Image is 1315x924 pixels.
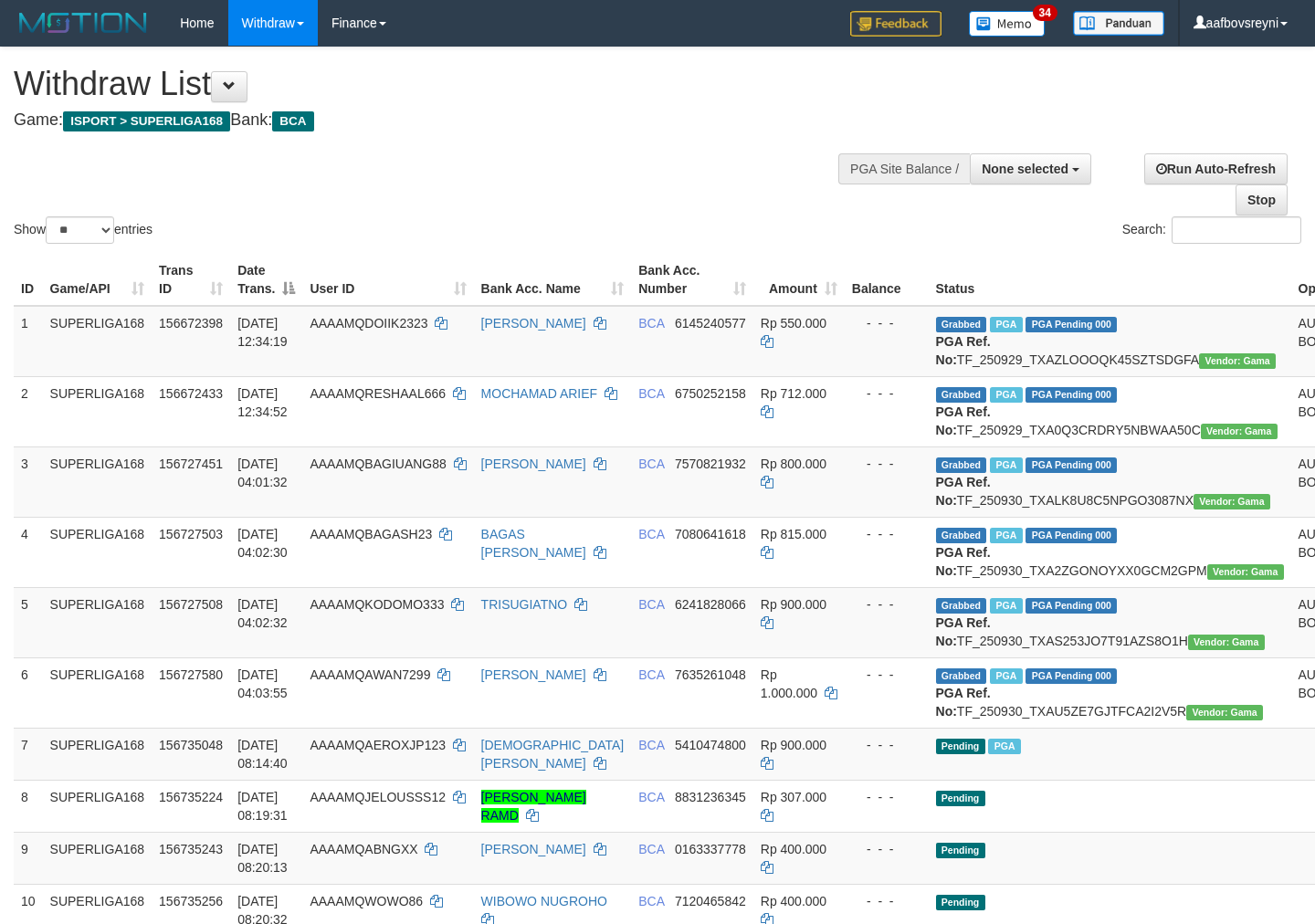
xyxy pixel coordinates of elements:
span: Copy 7570821932 to clipboard [675,457,746,471]
span: Vendor URL: https://trx31.1velocity.biz [1199,353,1276,369]
td: TF_250930_TXAS253JO7T91AZS8O1H [929,587,1291,657]
td: SUPERLIGA168 [43,446,153,517]
b: PGA Ref. No: [936,545,991,578]
a: [PERSON_NAME] [481,842,586,856]
div: - - - [852,384,921,403]
b: PGA Ref. No: [936,404,991,437]
span: 34 [1033,5,1057,21]
span: ISPORT > SUPERLIGA168 [63,111,230,131]
td: TF_250930_TXALK8U8C5NPGO3087NX [929,446,1291,517]
span: Rp 800.000 [761,457,826,471]
div: PGA Site Balance / [838,153,970,184]
span: AAAAMQAEROXJP123 [310,738,446,752]
td: TF_250930_TXAU5ZE7GJTFCA2I2V5R [929,657,1291,728]
a: WIBOWO NUGROHO [481,894,607,908]
span: 156735243 [159,842,223,856]
th: Bank Acc. Number: activate to sort column ascending [631,254,753,306]
span: BCA [638,457,664,471]
span: BCA [272,111,313,131]
td: 8 [14,780,43,832]
div: - - - [852,314,921,332]
span: BCA [638,894,664,908]
td: 1 [14,306,43,377]
label: Search: [1122,216,1301,244]
span: AAAAMQWOWO86 [310,894,423,908]
a: BAGAS [PERSON_NAME] [481,527,586,560]
span: Rp 900.000 [761,738,826,752]
span: BCA [638,667,664,682]
div: - - - [852,595,921,614]
span: Pending [936,895,985,910]
span: 156727503 [159,527,223,541]
td: 7 [14,728,43,780]
span: Vendor URL: https://trx31.1velocity.biz [1207,564,1284,580]
td: 5 [14,587,43,657]
td: SUPERLIGA168 [43,376,153,446]
span: Pending [936,791,985,806]
span: Copy 7635261048 to clipboard [675,667,746,682]
span: [DATE] 12:34:19 [237,316,288,349]
span: Marked by aafchoeunmanni [990,528,1022,543]
button: None selected [970,153,1091,184]
div: - - - [852,455,921,473]
div: - - - [852,788,921,806]
span: Marked by aafsoycanthlai [990,387,1022,403]
span: Copy 7120465842 to clipboard [675,894,746,908]
select: Showentries [46,216,114,244]
span: AAAAMQDOIIK2323 [310,316,427,331]
th: Amount: activate to sort column ascending [753,254,845,306]
label: Show entries [14,216,153,244]
span: 156735048 [159,738,223,752]
a: [PERSON_NAME] [481,667,586,682]
td: SUPERLIGA168 [43,832,153,884]
h1: Withdraw List [14,66,858,102]
td: SUPERLIGA168 [43,587,153,657]
span: PGA Pending [1026,668,1117,684]
span: 156672433 [159,386,223,401]
span: Marked by aafchoeunmanni [990,598,1022,614]
a: [PERSON_NAME] [481,316,586,331]
span: BCA [638,842,664,856]
h4: Game: Bank: [14,111,858,130]
th: Status [929,254,1291,306]
span: AAAAMQABNGXX [310,842,417,856]
th: Date Trans.: activate to sort column descending [230,254,302,306]
a: [DEMOGRAPHIC_DATA][PERSON_NAME] [481,738,625,771]
span: Grabbed [936,457,987,473]
span: Grabbed [936,387,987,403]
a: MOCHAMAD ARIEF [481,386,598,401]
span: [DATE] 04:03:55 [237,667,288,700]
span: [DATE] 08:14:40 [237,738,288,771]
td: SUPERLIGA168 [43,306,153,377]
span: PGA Pending [1026,387,1117,403]
span: AAAAMQRESHAAL666 [310,386,446,401]
span: BCA [638,386,664,401]
span: AAAAMQAWAN7299 [310,667,430,682]
span: 156727508 [159,597,223,612]
b: PGA Ref. No: [936,615,991,648]
span: Copy 6241828066 to clipboard [675,597,746,612]
span: BCA [638,527,664,541]
span: Rp 400.000 [761,842,826,856]
span: Marked by aafchoeunmanni [990,668,1022,684]
span: Copy 8831236345 to clipboard [675,790,746,804]
td: SUPERLIGA168 [43,657,153,728]
span: 156727451 [159,457,223,471]
span: Marked by aafchoeunmanni [990,457,1022,473]
span: [DATE] 04:02:32 [237,597,288,630]
span: AAAAMQJELOUSSS12 [310,790,446,804]
th: ID [14,254,43,306]
span: Copy 6145240577 to clipboard [675,316,746,331]
span: Rp 400.000 [761,894,826,908]
span: [DATE] 04:02:30 [237,527,288,560]
span: Vendor URL: https://trx31.1velocity.biz [1201,424,1278,439]
span: AAAAMQBAGIUANG88 [310,457,446,471]
span: 156672398 [159,316,223,331]
span: BCA [638,738,664,752]
span: None selected [982,162,1068,176]
span: Vendor URL: https://trx31.1velocity.biz [1194,494,1270,509]
span: [DATE] 08:20:13 [237,842,288,875]
span: PGA Pending [1026,528,1117,543]
td: SUPERLIGA168 [43,780,153,832]
span: Grabbed [936,668,987,684]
